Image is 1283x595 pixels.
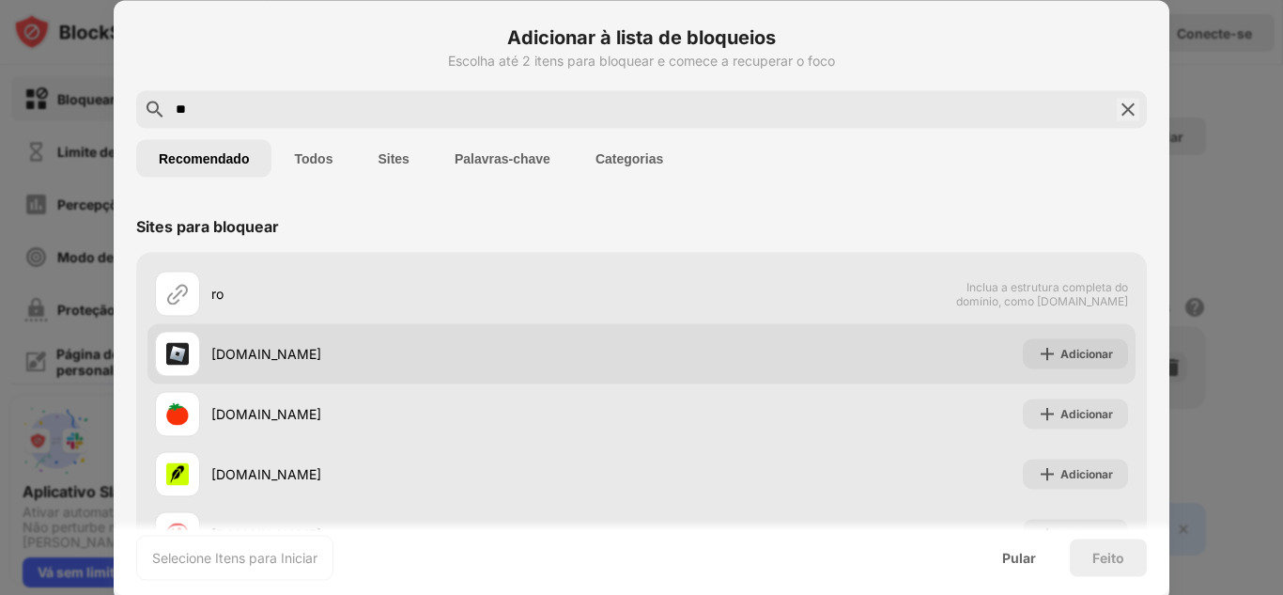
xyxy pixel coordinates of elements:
img: favicons [166,402,189,425]
font: Sites [378,150,409,165]
font: Palavras-chave [455,150,550,165]
button: Palavras-chave [432,139,573,177]
button: Sites [355,139,431,177]
font: Feito [1092,549,1124,565]
button: Todos [271,139,355,177]
font: Pular [1002,549,1036,565]
font: Sites para bloquear [136,216,279,235]
font: Todos [294,150,332,165]
font: Categorias [595,150,663,165]
img: search.svg [144,98,166,120]
button: Categorias [573,139,686,177]
font: Escolha até 2 itens para bloquear e comece a recuperar o foco [448,52,835,68]
font: Adicionar [1060,346,1113,360]
img: pesquisar-fechar [1117,98,1139,120]
font: Adicionar [1060,406,1113,420]
button: Recomendado [136,139,271,177]
font: Selecione Itens para Iniciar [152,549,317,565]
img: favicons [166,342,189,365]
font: ro [211,286,224,302]
font: [DOMAIN_NAME] [211,406,321,422]
font: [DOMAIN_NAME] [211,346,321,362]
img: url.svg [166,282,189,305]
font: [DOMAIN_NAME] [211,466,321,482]
font: Inclua a estrutura completa do domínio, como [DOMAIN_NAME] [956,279,1128,307]
font: Recomendado [159,150,249,165]
font: Adicionar [1060,466,1113,480]
img: favicons [166,462,189,485]
font: Adicionar à lista de bloqueios [507,25,776,48]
